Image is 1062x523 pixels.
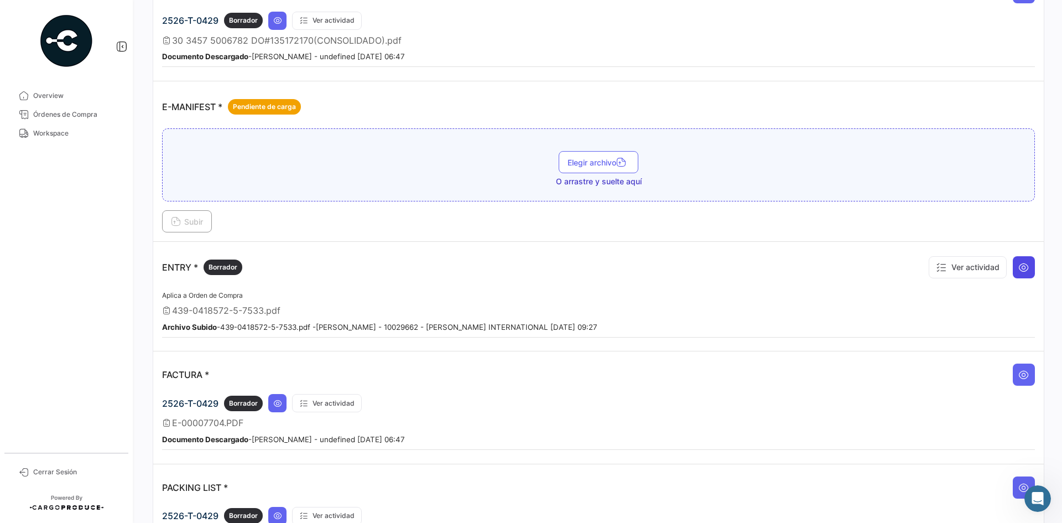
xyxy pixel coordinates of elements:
[40,48,212,94] div: buen dia me apoyan dando de alta al op [PERSON_NAME] [PERSON_NAME] porfavor
[9,86,124,105] a: Overview
[172,417,243,428] span: E-00007704.PDF
[162,398,218,409] span: 2526-T-0429
[18,169,173,190] div: El equipo volverá: 🕒
[17,363,26,371] button: Adjuntar un archivo
[556,176,642,187] span: O arrastre y suelte aquí
[52,218,212,242] div: tan bien de favor al [PERSON_NAME]
[173,7,194,28] button: Inicio
[54,13,170,30] p: El equipo también puede ayudar
[9,102,212,217] div: Operator dice…
[162,482,228,493] p: PACKING LIST *
[27,180,53,189] b: Lunes
[1024,485,1051,512] iframe: Intercom live chat
[49,55,204,87] div: buen dia me apoyan dando de alta al op [PERSON_NAME] [PERSON_NAME] porfavor
[54,4,93,13] h1: Operator
[9,48,212,103] div: Jose dice…
[39,13,94,69] img: powered-by.png
[33,128,119,138] span: Workspace
[559,151,638,173] button: Elegir archivo
[229,511,258,521] span: Borrador
[162,15,218,26] span: 2526-T-0429
[172,305,280,316] span: 439-0418572-5-7533.pdf
[9,105,124,124] a: Órdenes de Compra
[229,398,258,408] span: Borrador
[292,394,362,412] button: Ver actividad
[162,52,248,61] b: Documento Descargado
[35,363,44,371] button: Selector de emoji
[162,323,217,332] b: Archivo Subido
[209,262,237,272] span: Borrador
[9,339,212,358] textarea: Escribe un mensaje...
[171,217,203,226] span: Subir
[162,99,301,115] p: E-MANIFEST *
[190,358,207,376] button: Enviar un mensaje…
[162,510,218,521] span: 2526-T-0429
[162,291,243,299] span: Aplica a Orden de Compra
[162,260,242,275] p: ENTRY *
[9,124,124,143] a: Workspace
[162,52,405,61] small: - [PERSON_NAME] - undefined [DATE] 06:47
[9,102,181,197] div: Las respuestas te llegarán aquí y por correo electrónico:✉️[PERSON_NAME][EMAIL_ADDRESS][PERSON_NA...
[61,224,204,235] div: tan bien de favor al [PERSON_NAME]
[18,132,168,162] b: [PERSON_NAME][EMAIL_ADDRESS][PERSON_NAME][DOMAIN_NAME]
[9,218,212,255] div: Jose dice…
[70,363,79,371] button: Start recording
[18,109,173,163] div: Las respuestas te llegarán aquí y por correo electrónico: ✉️
[32,8,49,26] img: Profile image for Operator
[33,467,119,477] span: Cerrar Sesión
[162,435,405,444] small: - [PERSON_NAME] - undefined [DATE] 06:47
[229,15,258,25] span: Borrador
[7,7,28,28] button: go back
[18,200,84,206] div: Operator • Hace 1d
[568,158,629,167] span: Elegir archivo
[162,369,209,380] p: FACTURA *
[172,35,402,46] span: 30 3457 5006782 DO#135172170(CONSOLIDADO).pdf
[162,323,597,332] small: - 439-0418572-5-7533.pdf - [PERSON_NAME] - 10029662 - [PERSON_NAME] INTERNATIONAL [DATE] 09:27
[292,12,362,30] button: Ver actividad
[162,435,248,444] b: Documento Descargado
[162,210,212,232] button: Subir
[33,91,119,101] span: Overview
[194,7,214,27] div: Cerrar
[53,363,61,371] button: Selector de gif
[233,102,296,112] span: Pendiente de carga
[929,256,1007,278] button: Ver actividad
[33,110,119,120] span: Órdenes de Compra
